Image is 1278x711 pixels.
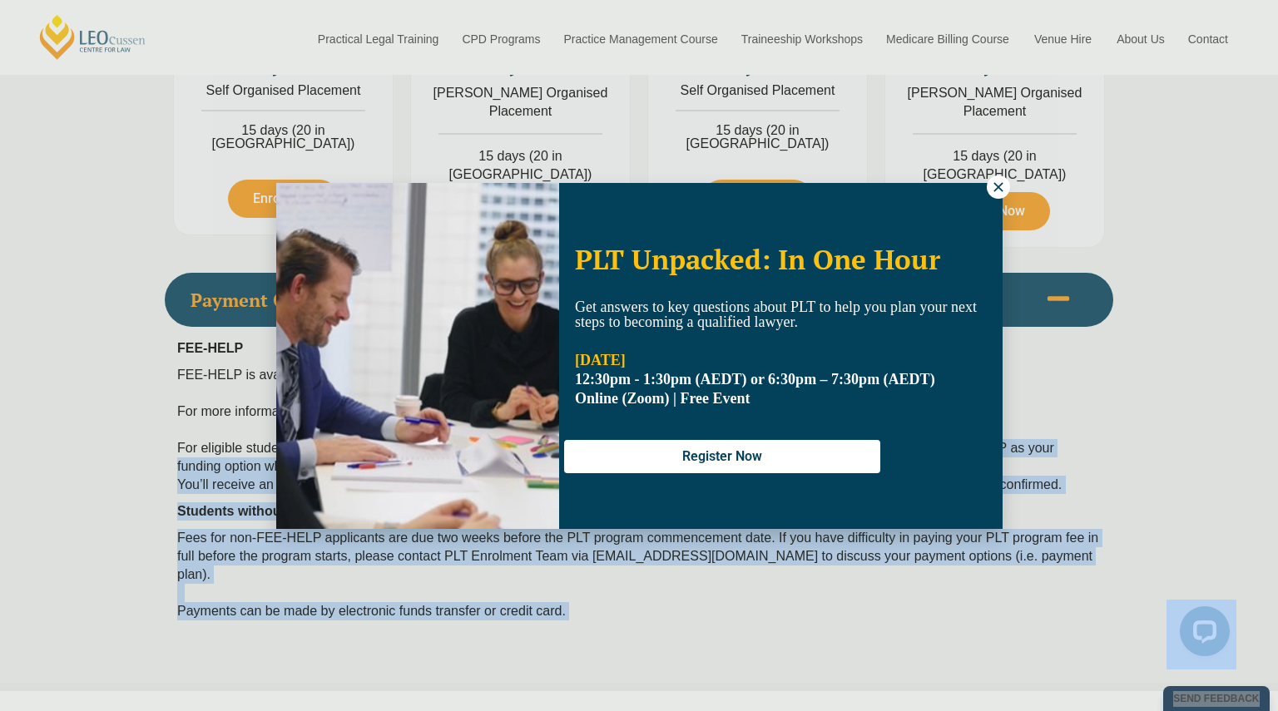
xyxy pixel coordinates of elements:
[575,371,935,388] strong: 12:30pm - 1:30pm (AEDT) or 6:30pm – 7:30pm (AEDT)
[575,241,940,277] span: PLT Unpacked: In One Hour
[575,299,977,330] span: Get answers to key questions about PLT to help you plan your next steps to becoming a qualified l...
[575,352,626,368] strong: [DATE]
[575,390,750,407] span: Online (Zoom) | Free Event
[987,175,1010,199] button: Close
[1167,600,1236,669] iframe: LiveChat chat widget
[564,440,880,473] button: Register Now
[276,183,559,529] img: Woman in yellow blouse holding folders looking to the right and smiling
